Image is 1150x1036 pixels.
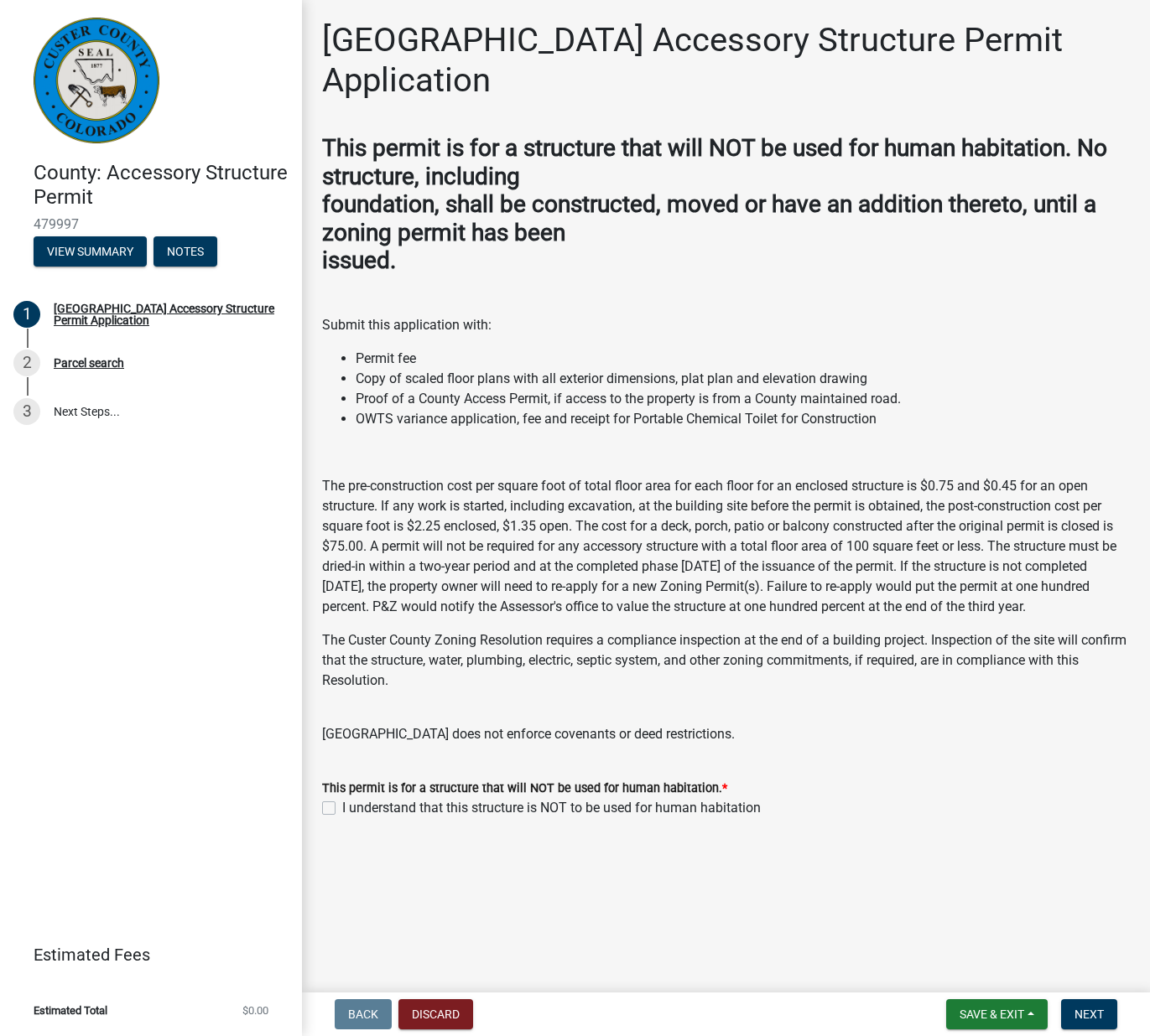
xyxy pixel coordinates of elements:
button: Next [1061,999,1117,1029]
div: [GEOGRAPHIC_DATA] Accessory Structure Permit Application [54,303,275,326]
li: OWTS variance application, fee and receipt for Portable Chemical Toilet for Construction [356,409,1130,429]
p: Submit this application with: [322,315,1130,335]
div: 2 [13,350,40,376]
li: Proof of a County Access Permit, if access to the property is from a County maintained road. [356,389,1130,409]
p: [GEOGRAPHIC_DATA] does not enforce covenants or deed restrictions. [322,704,1130,744]
div: 1 [13,301,40,328]
p: The pre-construction cost per square foot of total floor area for each floor for an enclosed stru... [322,476,1130,617]
span: Save & Exit [960,1008,1024,1021]
strong: issued. [322,246,396,274]
label: This permit is for a structure that will NOT be used for human habitation. [322,783,727,795]
div: 3 [13,398,40,425]
button: Notes [154,236,217,267]
a: Estimated Fees [13,938,275,971]
label: I understand that this structure is NOT to be used for human habitation [342,798,761,818]
h1: [GEOGRAPHIC_DATA] Accessory Structure Permit Application [322,20,1130,101]
button: Back [335,999,392,1029]
li: Copy of scaled floor plans with all exterior dimensions, plat plan and elevation drawing [356,369,1130,389]
span: Next [1075,1008,1104,1021]
wm-modal-confirm: Summary [34,246,147,259]
strong: This permit is for a structure that will NOT be used for human habitation. No structure, including [322,134,1107,190]
h4: County: Accessory Structure Permit [34,161,289,210]
strong: foundation, shall be constructed, moved or have an addition thereto, until a zoning permit has been [322,190,1096,246]
div: Parcel search [54,357,124,369]
button: Save & Exit [946,999,1048,1029]
button: View Summary [34,236,147,267]
img: Custer County, Colorado [34,18,159,143]
p: The Custer County Zoning Resolution requires a compliance inspection at the end of a building pro... [322,630,1130,691]
li: Permit fee [356,349,1130,369]
button: Discard [398,999,473,1029]
wm-modal-confirm: Notes [154,246,217,259]
span: 479997 [34,216,268,232]
span: $0.00 [242,1005,268,1016]
span: Back [348,1008,378,1021]
span: Estimated Total [34,1005,107,1016]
